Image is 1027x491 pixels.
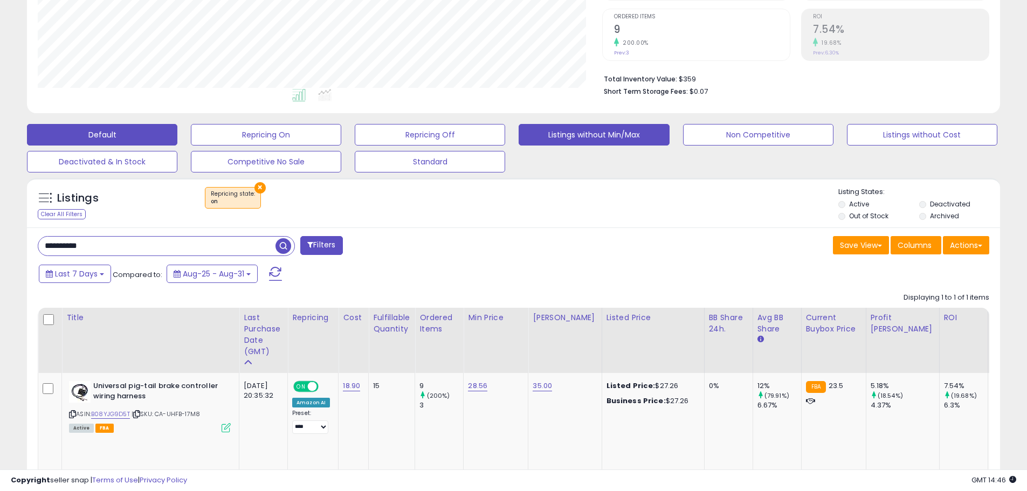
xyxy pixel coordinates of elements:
[373,381,406,391] div: 15
[254,182,266,193] button: ×
[944,312,983,323] div: ROI
[614,23,790,38] h2: 9
[69,381,91,403] img: 41v6+W7IvGL._SL40_.jpg
[690,86,708,96] span: $0.07
[604,74,677,84] b: Total Inventory Value:
[39,265,111,283] button: Last 7 Days
[951,391,977,400] small: (19.68%)
[419,312,459,335] div: Ordered Items
[294,382,308,391] span: ON
[813,50,839,56] small: Prev: 6.30%
[818,39,841,47] small: 19.68%
[849,211,888,220] label: Out of Stock
[244,381,279,400] div: [DATE] 20:35:32
[211,190,255,206] span: Repricing state :
[838,187,1000,197] p: Listing States:
[93,381,224,404] b: Universal pig-tail brake controller wiring harness
[355,151,505,172] button: Standard
[606,381,656,391] b: Listed Price:
[92,475,138,485] a: Terms of Use
[619,39,649,47] small: 200.00%
[69,381,231,431] div: ASIN:
[183,268,244,279] span: Aug-25 - Aug-31
[606,381,696,391] div: $27.26
[891,236,941,254] button: Columns
[847,124,997,146] button: Listings without Cost
[709,312,748,335] div: BB Share 24h.
[533,381,552,391] a: 35.00
[11,475,187,486] div: seller snap | |
[292,410,330,434] div: Preset:
[871,381,939,391] div: 5.18%
[66,312,235,323] div: Title
[683,124,833,146] button: Non Competitive
[419,400,463,410] div: 3
[38,209,86,219] div: Clear All Filters
[69,424,94,433] span: All listings currently available for purchase on Amazon
[757,400,801,410] div: 6.67%
[944,400,988,410] div: 6.3%
[757,335,764,344] small: Avg BB Share.
[943,236,989,254] button: Actions
[519,124,669,146] button: Listings without Min/Max
[132,410,200,418] span: | SKU: CA-UHFB-17M8
[604,87,688,96] b: Short Term Storage Fees:
[813,23,989,38] h2: 7.54%
[871,312,935,335] div: Profit [PERSON_NAME]
[614,14,790,20] span: Ordered Items
[427,391,450,400] small: (200%)
[167,265,258,283] button: Aug-25 - Aug-31
[878,391,903,400] small: (18.54%)
[292,312,334,323] div: Repricing
[944,381,988,391] div: 7.54%
[140,475,187,485] a: Privacy Policy
[211,198,255,205] div: on
[533,312,597,323] div: [PERSON_NAME]
[604,72,981,85] li: $359
[606,312,700,323] div: Listed Price
[849,199,869,209] label: Active
[757,381,801,391] div: 12%
[57,191,99,206] h5: Listings
[971,475,1016,485] span: 2025-09-8 14:46 GMT
[317,382,334,391] span: OFF
[419,381,463,391] div: 9
[614,50,629,56] small: Prev: 3
[757,312,797,335] div: Avg BB Share
[606,396,666,406] b: Business Price:
[806,381,826,393] small: FBA
[300,236,342,255] button: Filters
[871,400,939,410] div: 4.37%
[55,268,98,279] span: Last 7 Days
[930,199,970,209] label: Deactivated
[355,124,505,146] button: Repricing Off
[27,151,177,172] button: Deactivated & In Stock
[606,396,696,406] div: $27.26
[764,391,789,400] small: (79.91%)
[191,124,341,146] button: Repricing On
[806,312,861,335] div: Current Buybox Price
[343,312,364,323] div: Cost
[11,475,50,485] strong: Copyright
[833,236,889,254] button: Save View
[113,269,162,280] span: Compared to:
[343,381,360,391] a: 18.90
[468,312,523,323] div: Min Price
[904,293,989,303] div: Displaying 1 to 1 of 1 items
[813,14,989,20] span: ROI
[292,398,330,407] div: Amazon AI
[91,410,130,419] a: B08YJG9D5T
[468,381,487,391] a: 28.56
[898,240,932,251] span: Columns
[95,424,114,433] span: FBA
[709,381,745,391] div: 0%
[191,151,341,172] button: Competitive No Sale
[829,381,844,391] span: 23.5
[27,124,177,146] button: Default
[244,312,283,357] div: Last Purchase Date (GMT)
[373,312,410,335] div: Fulfillable Quantity
[930,211,959,220] label: Archived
